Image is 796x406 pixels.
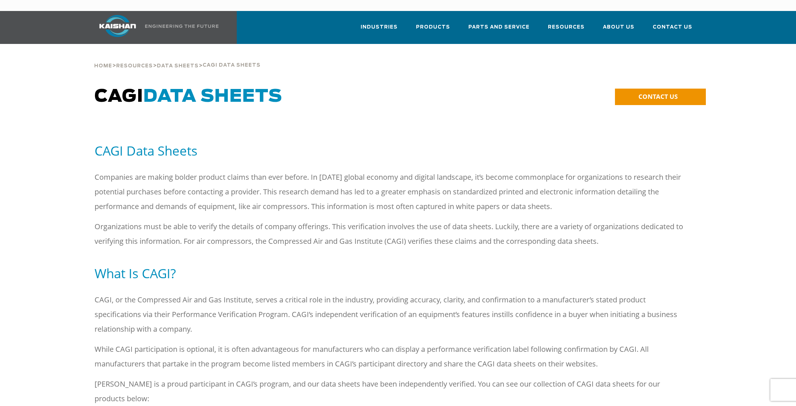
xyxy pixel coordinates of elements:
h5: CAGI Data Sheets [95,142,701,159]
a: About Us [603,18,634,42]
p: Organizations must be able to verify the details of company offerings. This verification involves... [95,219,688,249]
span: CONTACT US [638,92,678,101]
a: Resources [116,62,153,69]
a: CONTACT US [615,89,706,105]
span: Resources [548,23,585,31]
a: Resources [548,18,585,42]
a: Data Sheets [157,62,199,69]
span: Resources [116,64,153,68]
img: Engineering the future [145,25,218,28]
a: Kaishan USA [90,11,220,44]
a: Contact Us [653,18,692,42]
span: Parts and Service [468,23,530,31]
a: Parts and Service [468,18,530,42]
span: CAGI [95,88,282,105]
span: About Us [603,23,634,31]
img: kaishan logo [90,15,145,37]
p: CAGI, or the Compressed Air and Gas Institute, serves a critical role in the industry, providing ... [95,293,688,336]
p: While CAGI participation is optional, it is often advantageous for manufacturers who can display ... [95,342,688,371]
span: Data Sheets [157,64,199,68]
a: Products [416,18,450,42]
div: > > > [94,44,261,72]
span: Products [416,23,450,31]
span: Home [94,64,112,68]
span: Data Sheets [143,88,282,105]
span: Cagi Data Sheets [203,63,261,68]
span: Contact Us [653,23,692,31]
p: [PERSON_NAME] is a proud participant in CAGI’s program, and our data sheets have been independent... [95,377,688,406]
span: Industries [361,23,398,31]
h5: What Is CAGI? [95,265,701,282]
p: Companies are making bolder product claims than ever before. In [DATE] global economy and digital... [95,170,688,214]
a: Industries [361,18,398,42]
a: Home [94,62,112,69]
